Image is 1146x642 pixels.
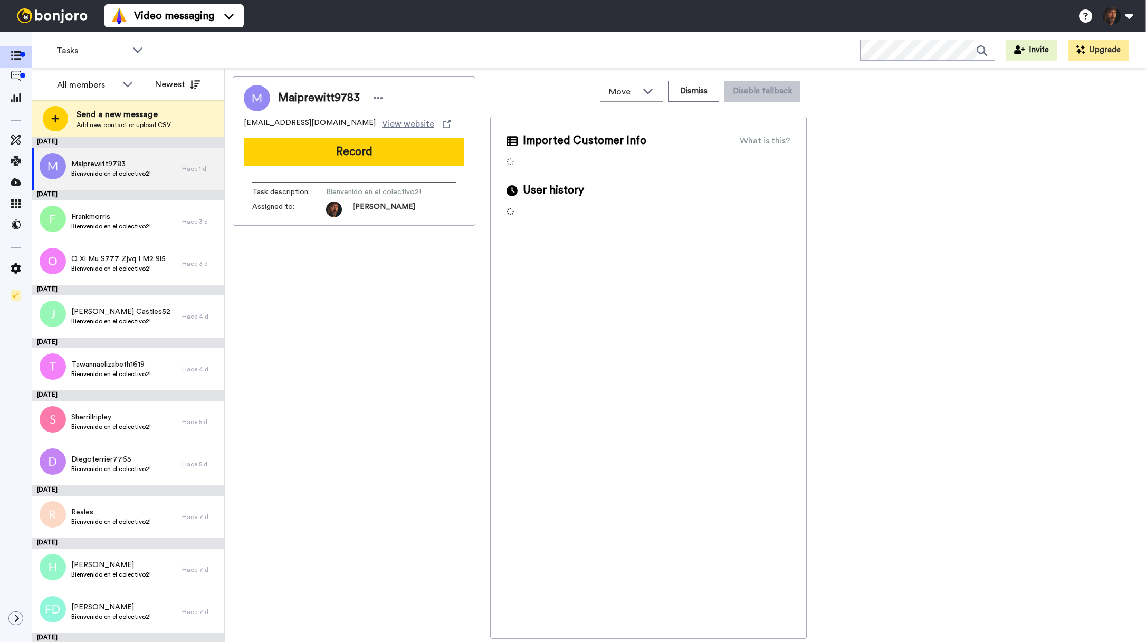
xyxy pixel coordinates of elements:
div: [DATE] [32,190,224,200]
div: [DATE] [32,485,224,496]
div: Hace 3 d [182,217,219,226]
button: Invite [1006,40,1057,61]
span: [PERSON_NAME] Castles52 [71,306,170,317]
span: Reales [71,507,151,518]
img: 433a0d39-d5e5-4e8b-95ab-563eba39db7f-1570019947.jpg [326,202,342,217]
span: Frankmorris [71,212,151,222]
span: Move [609,85,637,98]
span: Tasks [56,44,127,57]
div: [DATE] [32,538,224,549]
img: r.png [40,501,66,528]
button: Upgrade [1068,40,1129,61]
span: Bienvenido en el colectivo2! [71,317,170,325]
span: [PERSON_NAME] [352,202,415,217]
div: Hace 7 d [182,513,219,521]
span: [EMAIL_ADDRESS][DOMAIN_NAME] [244,118,376,130]
img: h.png [40,554,66,580]
span: Send a new message [77,108,171,121]
span: Bienvenido en el colectivo2! [71,222,151,231]
img: o.png [40,248,66,274]
img: fd.png [40,596,66,622]
span: Maiprewitt9783 [278,90,360,106]
span: Bienvenido en el colectivo2! [71,169,151,178]
img: s.png [40,406,66,433]
div: [DATE] [32,390,224,401]
div: Hace 7 d [182,608,219,616]
span: O Xi Mu S777 Zjvq I M2 9l5 [71,254,166,264]
div: Hace 7 d [182,566,219,574]
div: [DATE] [32,338,224,348]
img: t.png [40,353,66,380]
span: Bienvenido en el colectivo2! [71,264,166,273]
span: Bienvenido en el colectivo2! [71,518,151,526]
span: Sherrillripley [71,412,151,423]
span: Tawannaelizabeth1619 [71,359,151,370]
img: Profile Image [244,85,270,111]
img: vm-color.svg [111,7,128,24]
span: View website [382,118,434,130]
span: Assigned to: [252,202,326,217]
div: Hace 4 d [182,312,219,321]
div: Hace 5 d [182,460,219,468]
span: Add new contact or upload CSV [77,121,171,129]
img: Checklist.svg [11,290,21,301]
img: f.png [40,206,66,232]
span: User history [523,183,584,198]
span: [PERSON_NAME] [71,602,151,612]
span: Bienvenido en el colectivo2! [71,370,151,378]
button: Record [244,138,464,166]
img: m.png [40,153,66,179]
img: d.png [40,448,66,475]
span: Maiprewitt9783 [71,159,151,169]
button: Dismiss [668,81,719,102]
span: Bienvenido en el colectivo2! [71,570,151,579]
span: Bienvenido en el colectivo2! [71,465,151,473]
button: Disable fallback [724,81,800,102]
a: View website [382,118,451,130]
span: Bienvenido en el colectivo2! [71,612,151,621]
span: Imported Customer Info [523,133,646,149]
div: [DATE] [32,285,224,295]
div: All members [57,79,117,91]
span: Task description : [252,187,326,197]
span: Bienvenido en el colectivo2! [71,423,151,431]
img: j.png [40,301,66,327]
img: bj-logo-header-white.svg [13,8,92,23]
div: Hace 1 d [182,165,219,173]
div: [DATE] [32,137,224,148]
div: What is this? [740,135,790,147]
span: Diegoferrier7765 [71,454,151,465]
span: Video messaging [134,8,214,23]
button: Newest [147,74,208,95]
span: Bienvenido en el colectivo2! [326,187,426,197]
div: Hace 4 d [182,365,219,373]
span: [PERSON_NAME] [71,560,151,570]
div: Hace 3 d [182,260,219,268]
div: Hace 5 d [182,418,219,426]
